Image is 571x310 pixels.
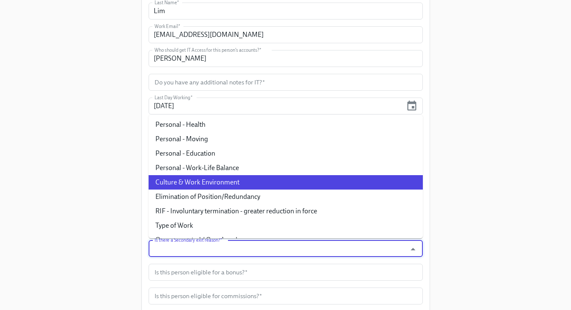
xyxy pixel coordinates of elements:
[149,190,423,204] li: Elimination of Position/Redundancy
[149,117,423,132] li: Personal - Health
[149,218,423,233] li: Type of Work
[149,233,423,247] li: Over-promoted / Over-leved
[149,98,403,115] input: MM/DD/YYYY
[149,146,423,161] li: Personal - Education
[149,175,423,190] li: Culture & Work Environment
[406,243,419,256] button: Close
[149,161,423,175] li: Personal - Work-Life Balance
[149,204,423,218] li: RIF - Involuntary termination - greater reduction in force
[149,132,423,146] li: Personal - Moving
